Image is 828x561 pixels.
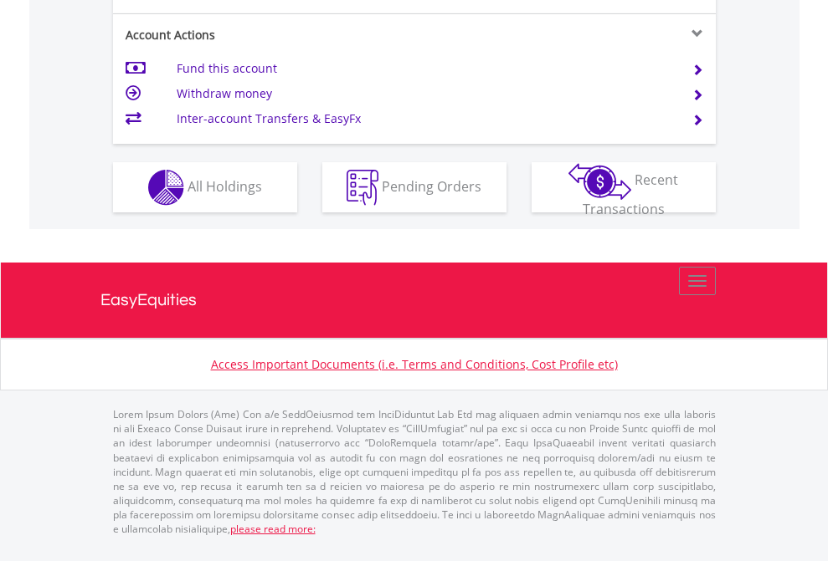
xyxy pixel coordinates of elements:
[568,163,631,200] img: transactions-zar-wht.png
[347,170,378,206] img: pending_instructions-wht.png
[211,356,618,372] a: Access Important Documents (i.e. Terms and Conditions, Cost Profile etc)
[113,407,716,536] p: Lorem Ipsum Dolors (Ame) Con a/e SeddOeiusmod tem InciDiduntut Lab Etd mag aliquaen admin veniamq...
[188,176,262,195] span: All Holdings
[230,522,316,536] a: please read more:
[177,106,671,131] td: Inter-account Transfers & EasyFx
[113,27,414,43] div: Account Actions
[177,81,671,106] td: Withdraw money
[322,162,507,212] button: Pending Orders
[148,170,184,206] img: holdings-wht.png
[100,263,728,338] a: EasyEquities
[382,176,481,195] span: Pending Orders
[177,56,671,81] td: Fund this account
[113,162,297,212] button: All Holdings
[532,162,716,212] button: Recent Transactions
